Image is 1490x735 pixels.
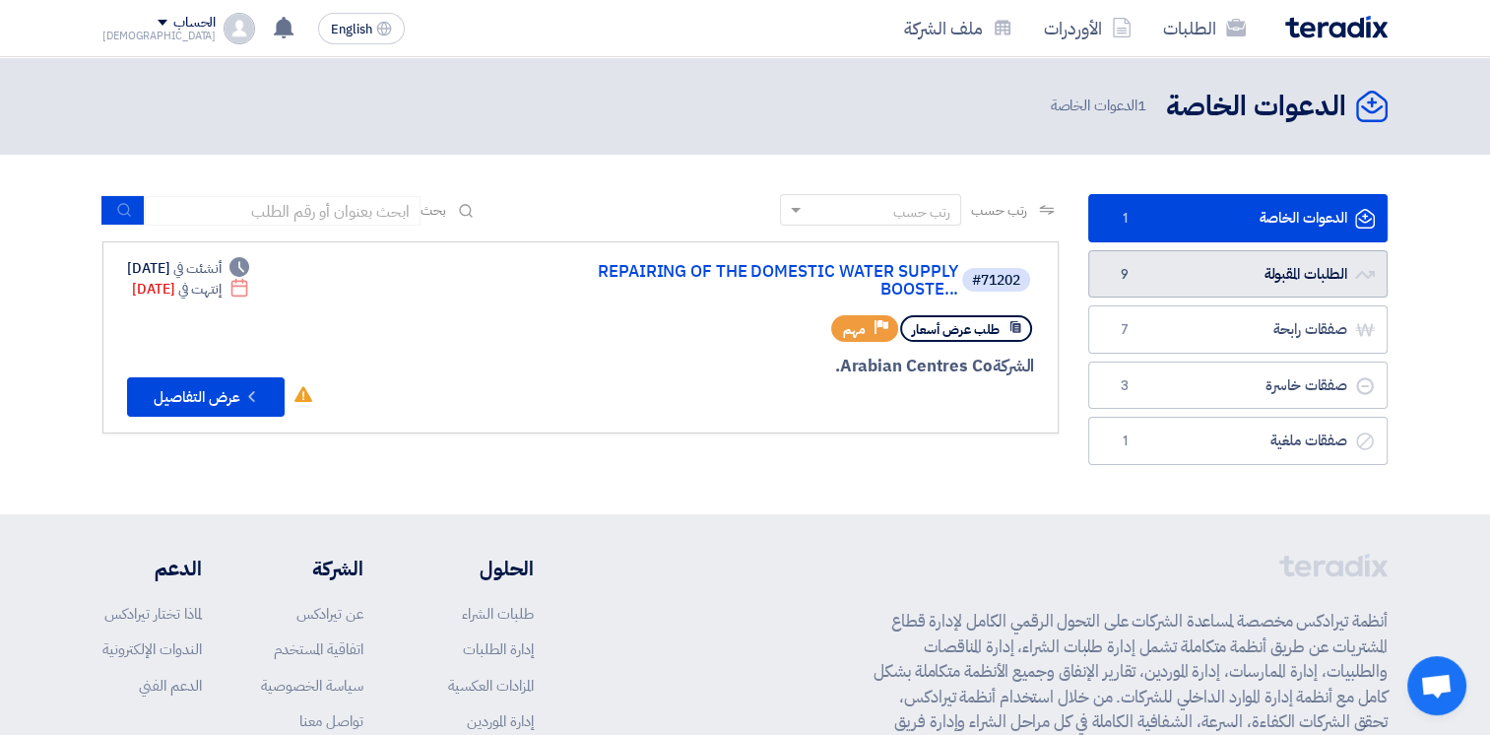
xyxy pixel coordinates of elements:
[1088,362,1388,410] a: صفقات خاسرة3
[421,200,446,221] span: بحث
[173,15,216,32] div: الحساب
[1285,16,1388,38] img: Teradix logo
[299,710,363,732] a: تواصل معنا
[102,31,216,41] div: [DEMOGRAPHIC_DATA]
[132,279,249,300] div: [DATE]
[318,13,405,44] button: English
[1113,320,1136,340] span: 7
[1088,194,1388,242] a: الدعوات الخاصة1
[912,320,1000,339] span: طلب عرض أسعار
[1050,95,1150,117] span: الدعوات الخاصة
[1137,95,1146,116] span: 1
[104,603,202,625] a: لماذا تختار تيرادكس
[462,603,534,625] a: طلبات الشراء
[224,13,255,44] img: profile_test.png
[1113,265,1136,285] span: 9
[139,675,202,697] a: الدعم الفني
[467,710,534,732] a: إدارة الموردين
[993,354,1035,378] span: الشركة
[971,200,1027,221] span: رتب حسب
[331,23,372,36] span: English
[422,554,534,583] li: الحلول
[1088,305,1388,354] a: صفقات رابحة7
[261,675,363,697] a: سياسة الخصوصية
[127,377,285,417] button: عرض التفاصيل
[102,638,202,660] a: الندوات الإلكترونية
[1113,376,1136,396] span: 3
[972,274,1020,288] div: #71202
[843,320,866,339] span: مهم
[1166,88,1346,126] h2: الدعوات الخاصة
[888,5,1028,51] a: ملف الشركة
[1088,250,1388,299] a: الطلبات المقبولة9
[178,279,221,300] span: إنتهت في
[274,638,363,660] a: اتفاقية المستخدم
[102,554,202,583] li: الدعم
[261,554,363,583] li: الشركة
[1088,417,1388,465] a: صفقات ملغية1
[893,202,950,223] div: رتب حسب
[1147,5,1262,51] a: الطلبات
[1113,209,1136,229] span: 1
[463,638,534,660] a: إدارة الطلبات
[127,258,249,279] div: [DATE]
[173,258,221,279] span: أنشئت في
[564,263,958,299] a: REPAIRING OF THE DOMESTIC WATER SUPPLY BOOSTE...
[296,603,363,625] a: عن تيرادكس
[448,675,534,697] a: المزادات العكسية
[1028,5,1147,51] a: الأوردرات
[145,196,421,226] input: ابحث بعنوان أو رقم الطلب
[1407,656,1466,715] div: Open chat
[560,354,1034,379] div: Arabian Centres Co.
[1113,432,1136,451] span: 1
